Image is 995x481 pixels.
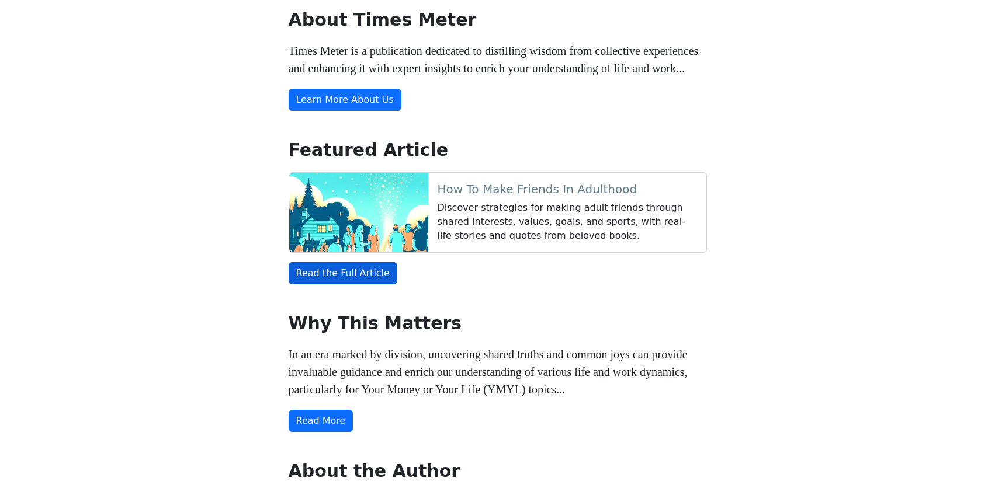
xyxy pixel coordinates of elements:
a: Read the Full Article [289,262,397,284]
a: Learn More About Us [289,89,401,111]
p: Times Meter is a publication dedicated to distilling wisdom from collective experiences and enhan... [289,42,707,77]
p: Discover strategies for making adult friends through shared interests, values, goals, and sports,... [438,201,697,243]
a: How To Make Friends In Adulthood [438,182,637,196]
h1: Why This Matters [289,313,707,334]
img: Featured Article Thumb [289,173,428,252]
h1: Featured Article [289,140,707,161]
h1: About Times Meter [289,9,707,30]
p: In an era marked by division, uncovering shared truths and common joys can provide invaluable gui... [289,346,707,398]
a: Read More [289,410,353,432]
